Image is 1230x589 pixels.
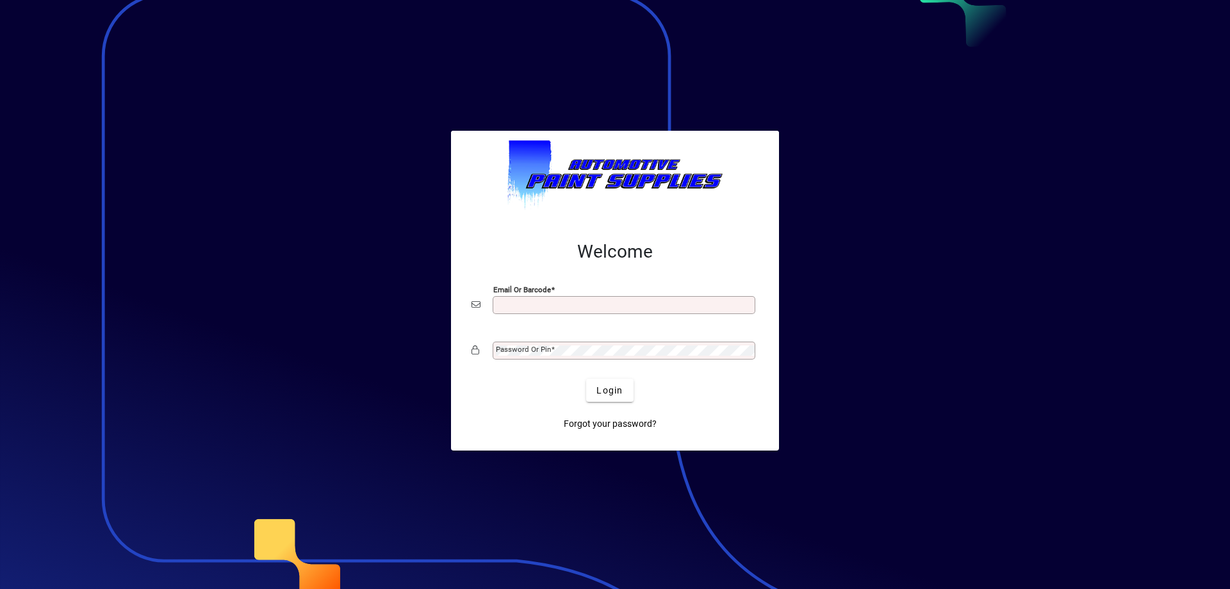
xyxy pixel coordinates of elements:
[559,412,662,435] a: Forgot your password?
[596,384,623,397] span: Login
[496,345,551,354] mat-label: Password or Pin
[564,417,657,431] span: Forgot your password?
[493,285,551,294] mat-label: Email or Barcode
[586,379,633,402] button: Login
[471,241,758,263] h2: Welcome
